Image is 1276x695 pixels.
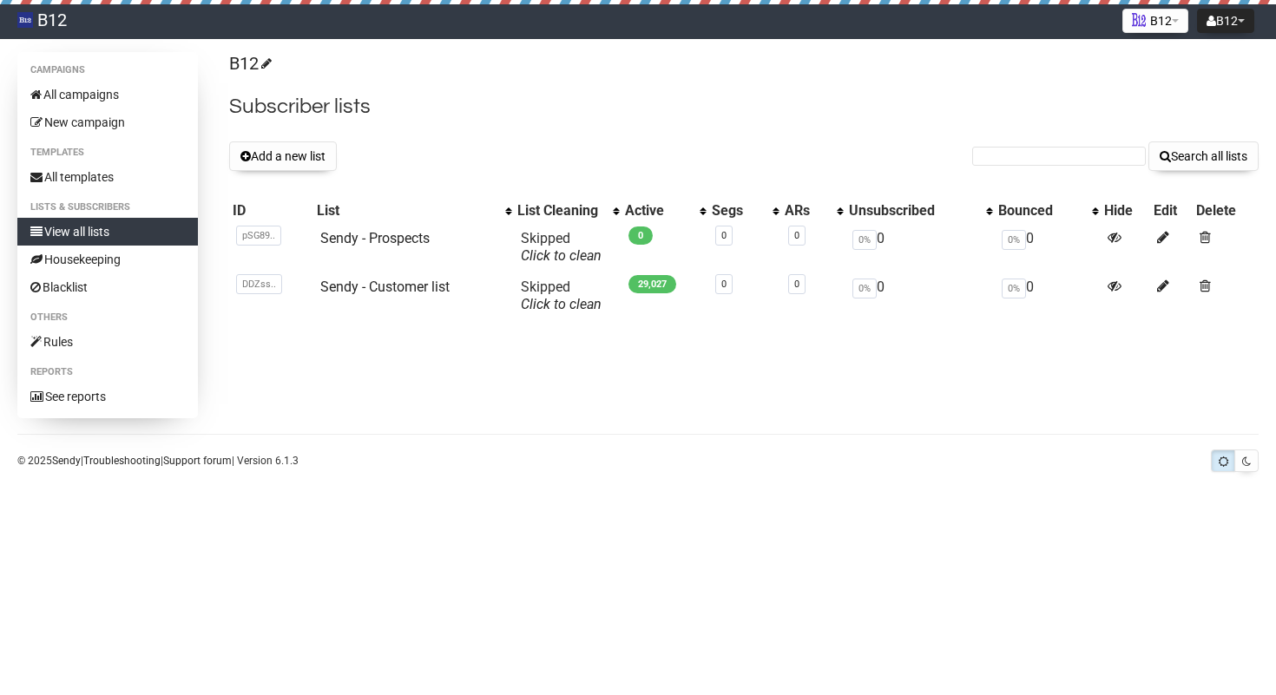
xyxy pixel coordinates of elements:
[229,91,1259,122] h2: Subscriber lists
[521,230,602,264] span: Skipped
[628,226,653,245] span: 0
[721,230,727,241] a: 0
[17,81,198,108] a: All campaigns
[1101,199,1150,223] th: Hide: No sort applied, sorting is disabled
[17,273,198,301] a: Blacklist
[17,246,198,273] a: Housekeeping
[712,202,764,220] div: Segs
[1148,141,1259,171] button: Search all lists
[995,272,1101,320] td: 0
[83,455,161,467] a: Troubleshooting
[1196,202,1255,220] div: Delete
[229,141,337,171] button: Add a new list
[1197,9,1254,33] button: B12
[317,202,497,220] div: List
[229,199,313,223] th: ID: No sort applied, sorting is disabled
[625,202,690,220] div: Active
[229,53,269,74] a: B12
[163,455,232,467] a: Support forum
[17,451,299,470] p: © 2025 | | | Version 6.1.3
[1150,199,1193,223] th: Edit: No sort applied, sorting is disabled
[17,362,198,383] li: Reports
[52,455,81,467] a: Sendy
[313,199,514,223] th: List: No sort applied, activate to apply an ascending sort
[236,274,282,294] span: DDZss..
[845,199,995,223] th: Unsubscribed: No sort applied, activate to apply an ascending sort
[852,279,877,298] span: 0%
[521,296,602,312] a: Click to clean
[320,279,450,295] a: Sendy - Customer list
[1193,199,1259,223] th: Delete: No sort applied, sorting is disabled
[320,230,430,246] a: Sendy - Prospects
[845,272,995,320] td: 0
[521,279,602,312] span: Skipped
[17,108,198,136] a: New campaign
[622,199,707,223] th: Active: No sort applied, activate to apply an ascending sort
[849,202,977,220] div: Unsubscribed
[794,230,799,241] a: 0
[721,279,727,290] a: 0
[998,202,1083,220] div: Bounced
[785,202,828,220] div: ARs
[995,199,1101,223] th: Bounced: No sort applied, activate to apply an ascending sort
[1132,13,1146,27] img: 1.png
[1002,279,1026,298] span: 0%
[236,226,281,246] span: pSG89..
[17,383,198,410] a: See reports
[17,12,33,28] img: 83d8429b531d662e2d1277719739fdde
[517,202,604,220] div: List Cleaning
[521,247,602,264] a: Click to clean
[233,202,310,220] div: ID
[17,142,198,163] li: Templates
[1104,202,1147,220] div: Hide
[17,218,198,246] a: View all lists
[852,230,877,250] span: 0%
[17,328,198,356] a: Rules
[781,199,845,223] th: ARs: No sort applied, activate to apply an ascending sort
[995,223,1101,272] td: 0
[17,307,198,328] li: Others
[1154,202,1189,220] div: Edit
[17,163,198,191] a: All templates
[1122,9,1188,33] button: B12
[17,60,198,81] li: Campaigns
[1002,230,1026,250] span: 0%
[17,197,198,218] li: Lists & subscribers
[845,223,995,272] td: 0
[628,275,676,293] span: 29,027
[708,199,781,223] th: Segs: No sort applied, activate to apply an ascending sort
[794,279,799,290] a: 0
[514,199,622,223] th: List Cleaning: No sort applied, activate to apply an ascending sort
